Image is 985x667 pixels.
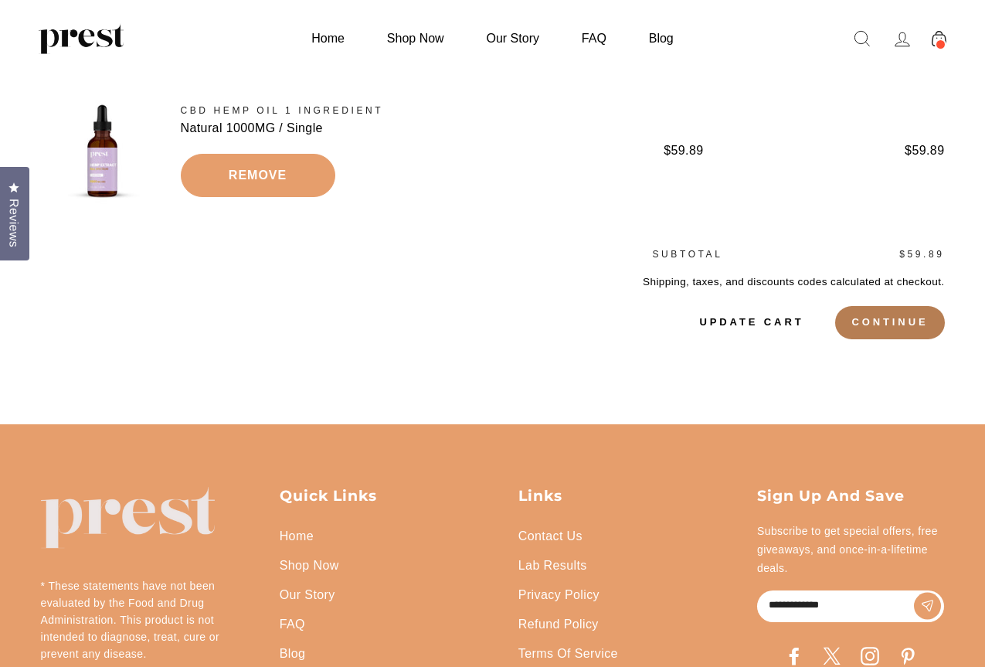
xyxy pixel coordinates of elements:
[292,23,692,53] ul: Primary
[757,522,945,577] p: Subscribe to get special offers, free giveaways, and once-in-a-lifetime deals.
[518,551,587,580] a: Lab Results
[518,522,583,551] a: Contact Us
[583,141,704,161] span: $59.89
[181,118,583,138] p: Natural 1000MG / Single
[181,104,583,118] a: CBD HEMP OIL 1 Ingredient
[4,199,24,247] span: Reviews
[501,274,945,291] small: Shipping, taxes, and discounts codes calculated at checkout.
[368,23,464,53] a: Shop Now
[280,610,305,639] a: FAQ
[630,23,693,53] a: Blog
[467,23,559,53] a: Our Story
[280,551,339,580] a: Shop Now
[757,486,945,506] p: Sign up and save
[562,23,626,53] a: FAQ
[280,486,467,506] p: Quick Links
[518,610,599,639] a: Refund Policy
[280,522,314,551] a: Home
[518,580,599,610] a: Privacy Policy
[501,247,723,262] p: Subtotal
[41,89,164,212] img: CBD HEMP OIL 1 Ingredient - Natural 1000MG / Single
[181,154,335,197] a: Remove
[292,23,364,53] a: Home
[835,306,944,339] button: Continue
[518,486,706,506] p: Links
[723,247,945,262] p: $59.89
[280,580,335,610] a: Our Story
[683,306,820,339] button: Update cart
[824,141,944,161] span: $59.89
[39,23,124,54] img: PREST ORGANICS
[41,577,229,662] p: * These statements have not been evaluated by the Food and Drug Administration. This product is n...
